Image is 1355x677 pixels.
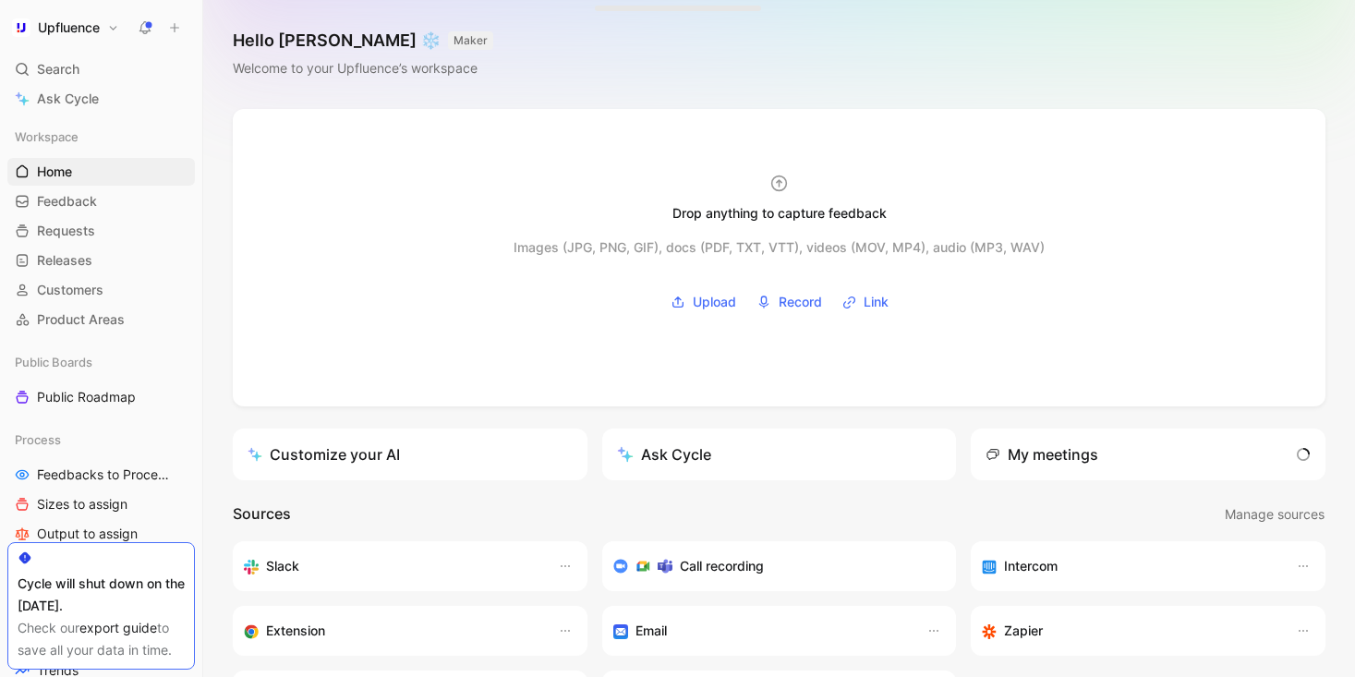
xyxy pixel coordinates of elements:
div: Public BoardsPublic Roadmap [7,348,195,411]
button: Link [836,288,895,316]
span: Releases [37,251,92,270]
button: MAKER [448,31,493,50]
a: Output to assign [7,520,195,548]
h3: Intercom [1004,555,1058,577]
div: Welcome to your Upfluence’s workspace [233,57,493,79]
a: Home [7,158,195,186]
div: Ask Cycle [617,443,711,465]
span: Public Boards [15,353,92,371]
h1: Upfluence [38,19,100,36]
div: ProcessFeedbacks to ProcessSizes to assignOutput to assignBusiness Focus to assign [7,426,195,577]
a: Customize your AI [233,429,587,480]
div: Images (JPG, PNG, GIF), docs (PDF, TXT, VTT), videos (MOV, MP4), audio (MP3, WAV) [514,236,1045,259]
a: Public Roadmap [7,383,195,411]
div: Search [7,55,195,83]
img: Upfluence [12,18,30,37]
div: Forward emails to your feedback inbox [613,620,909,642]
a: Requests [7,217,195,245]
a: Releases [7,247,195,274]
span: Process [15,430,61,449]
div: Process [7,426,195,453]
button: Upload [664,288,743,316]
div: Check our to save all your data in time. [18,617,185,661]
div: Workspace [7,123,195,151]
span: Output to assign [37,525,138,543]
a: Customers [7,276,195,304]
div: Capture feedback from thousands of sources with Zapier (survey results, recordings, sheets, etc). [982,620,1277,642]
div: Capture feedback from anywhere on the web [244,620,539,642]
h3: Call recording [680,555,764,577]
span: Record [779,291,822,313]
div: Cycle will shut down on the [DATE]. [18,573,185,617]
h1: Hello [PERSON_NAME] ❄️ [233,30,493,52]
h3: Zapier [1004,620,1043,642]
a: Product Areas [7,306,195,333]
span: Search [37,58,79,80]
div: Public Boards [7,348,195,376]
div: Drop anything to capture feedback [672,202,887,224]
span: Home [37,163,72,181]
span: Product Areas [37,310,125,329]
div: Record & transcribe meetings from Zoom, Meet & Teams. [613,555,931,577]
button: UpfluenceUpfluence [7,15,124,41]
span: Customers [37,281,103,299]
h3: Extension [266,620,325,642]
span: Manage sources [1225,503,1325,526]
span: Public Roadmap [37,388,136,406]
button: Record [750,288,829,316]
button: Manage sources [1224,502,1325,526]
a: Sizes to assign [7,490,195,518]
h3: Email [635,620,667,642]
span: Workspace [15,127,79,146]
div: Sync your customers, send feedback and get updates in Intercom [982,555,1277,577]
span: Feedback [37,192,97,211]
a: export guide [79,620,157,635]
a: Feedback [7,187,195,215]
div: Customize your AI [248,443,400,465]
span: Requests [37,222,95,240]
a: Ask Cycle [7,85,195,113]
span: Upload [693,291,736,313]
h3: Slack [266,555,299,577]
div: My meetings [986,443,1098,465]
span: Feedbacks to Process [37,465,169,484]
span: Link [864,291,889,313]
a: Feedbacks to Process [7,461,195,489]
div: Sync your customers, send feedback and get updates in Slack [244,555,539,577]
span: Ask Cycle [37,88,99,110]
span: Sizes to assign [37,495,127,514]
h2: Sources [233,502,291,526]
button: Ask Cycle [602,429,957,480]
